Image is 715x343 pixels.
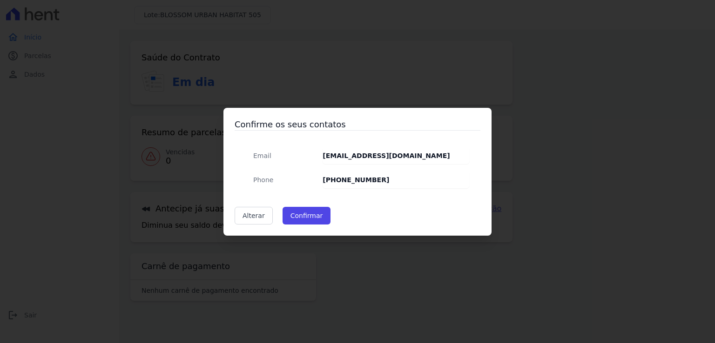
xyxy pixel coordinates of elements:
strong: [EMAIL_ADDRESS][DOMAIN_NAME] [323,152,450,159]
h3: Confirme os seus contatos [235,119,480,130]
span: translation missing: pt-BR.public.contracts.modal.confirmation.email [253,152,271,159]
span: translation missing: pt-BR.public.contracts.modal.confirmation.phone [253,176,273,184]
a: Alterar [235,207,273,224]
button: Confirmar [283,207,331,224]
strong: [PHONE_NUMBER] [323,176,389,184]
